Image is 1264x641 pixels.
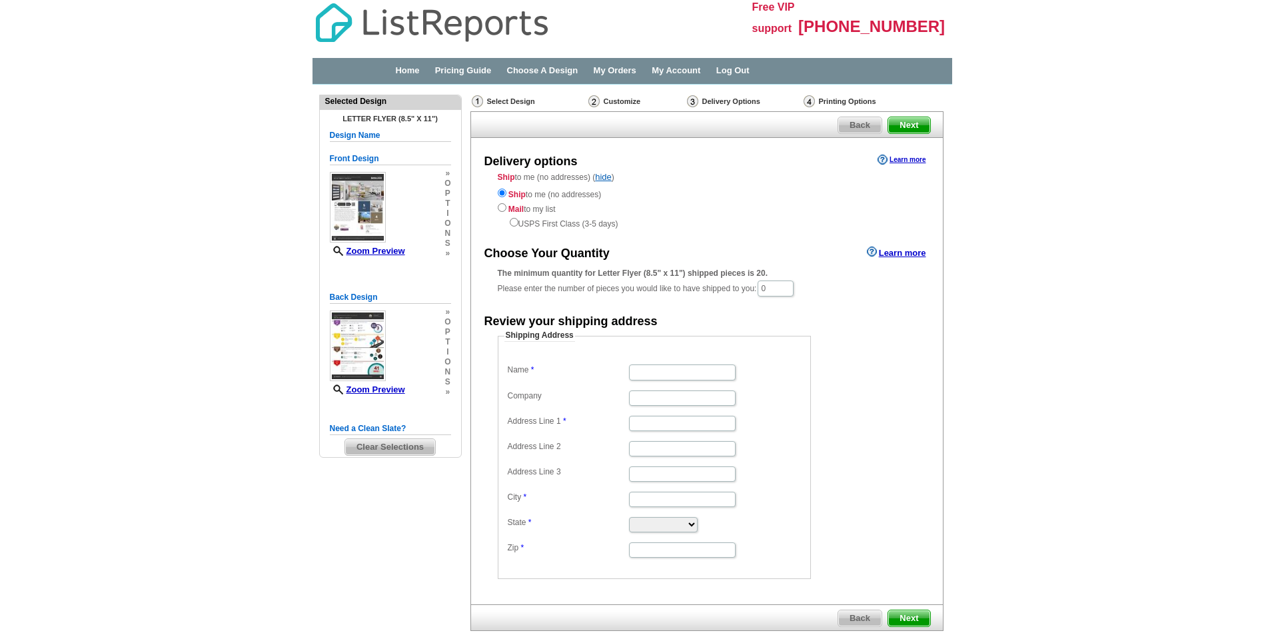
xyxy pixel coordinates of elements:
label: Company [508,390,628,402]
legend: Shipping Address [504,330,575,342]
span: » [444,249,450,259]
strong: Mail [508,205,524,214]
div: USPS First Class (3-5 days) [498,215,916,230]
img: Delivery Options [687,95,698,107]
h5: Design Name [330,129,451,142]
span: Next [888,117,930,133]
span: i [444,209,450,219]
a: hide [595,172,612,182]
span: » [444,169,450,179]
h5: Back Design [330,291,451,304]
a: Pricing Guide [435,65,492,75]
a: Choose A Design [507,65,578,75]
label: Address Line 2 [508,441,628,452]
a: Learn more [867,247,926,257]
h5: Front Design [330,153,451,165]
div: The minimum quantity for Letter Flyer (8.5" x 11") shipped pieces is 20. [498,267,916,279]
a: Zoom Preview [330,246,405,256]
strong: Ship [498,173,515,182]
span: Clear Selections [345,439,435,455]
label: Name [508,364,628,376]
span: » [444,387,450,397]
span: o [444,317,450,327]
a: Log Out [716,65,750,75]
img: Printing Options & Summary [804,95,815,107]
span: p [444,189,450,199]
a: My Account [652,65,700,75]
div: Selected Design [320,95,461,107]
span: n [444,367,450,377]
span: o [444,357,450,367]
a: My Orders [594,65,636,75]
div: Review your shipping address [484,313,658,330]
span: Back [838,610,882,626]
span: Back [838,117,882,133]
span: i [444,347,450,357]
div: Select Design [470,95,587,111]
span: [PHONE_NUMBER] [798,17,945,35]
span: n [444,229,450,239]
span: Free VIP support [752,1,795,34]
div: Choose Your Quantity [484,245,610,263]
label: Zip [508,542,628,554]
span: o [444,219,450,229]
div: to me (no addresses) to my list [498,186,916,230]
img: small-thumb.jpg [330,172,386,243]
a: Home [395,65,419,75]
span: » [444,307,450,317]
strong: Ship [508,190,526,199]
img: Select Design [472,95,483,107]
span: Next [888,610,930,626]
div: Customize [587,95,686,108]
span: s [444,377,450,387]
div: Delivery options [484,153,578,171]
span: s [444,239,450,249]
h5: Need a Clean Slate? [330,422,451,435]
div: Delivery Options [686,95,802,111]
a: Back [838,610,882,627]
div: Please enter the number of pieces you would like to have shipped to you: [498,267,916,298]
h4: Letter Flyer (8.5" x 11") [330,115,451,123]
img: Customize [588,95,600,107]
label: City [508,492,628,503]
a: Zoom Preview [330,384,405,394]
label: Address Line 1 [508,416,628,427]
a: Learn more [878,155,926,165]
span: p [444,327,450,337]
label: State [508,517,628,528]
img: small-thumb.jpg [330,311,386,381]
div: to me (no addresses) ( ) [471,171,943,230]
span: t [444,337,450,347]
a: Back [838,117,882,134]
span: o [444,179,450,189]
div: Printing Options [802,95,921,108]
span: t [444,199,450,209]
label: Address Line 3 [508,466,628,478]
